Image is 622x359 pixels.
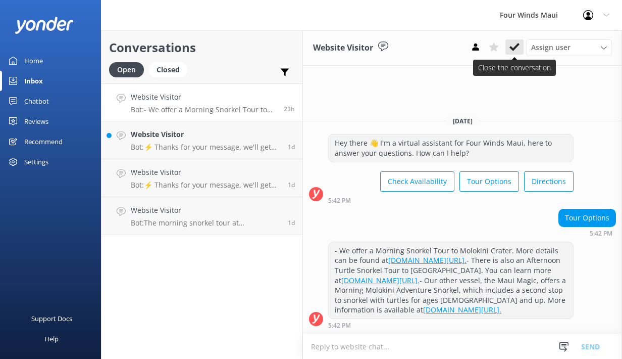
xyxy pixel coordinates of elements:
[109,62,144,77] div: Open
[109,64,149,75] a: Open
[24,71,43,91] div: Inbox
[380,171,454,192] button: Check Availability
[284,105,295,113] span: 05:42pm 17-Aug-2025 (UTC -10:00) Pacific/Honolulu
[328,198,351,204] strong: 5:42 PM
[31,308,72,329] div: Support Docs
[131,205,280,216] h4: Website Visitor
[15,17,73,33] img: yonder-white-logo.png
[44,329,59,349] div: Help
[329,134,573,161] div: Hey there 👋 I'm a virtual assistant for Four Winds Maui, here to answer your questions. How can I...
[531,42,571,53] span: Assign user
[288,181,295,189] span: 09:48am 17-Aug-2025 (UTC -10:00) Pacific/Honolulu
[341,276,420,285] a: [DOMAIN_NAME][URL].
[24,91,49,111] div: Chatbot
[329,242,573,319] div: - We offer a Morning Snorkel Tour to Molokini Crater. More details can be found at - There is als...
[131,105,276,114] p: Bot: - We offer a Morning Snorkel Tour to Molokini Crater. More details can be found at [DOMAIN_N...
[590,231,612,237] strong: 5:42 PM
[447,117,479,125] span: [DATE]
[101,197,302,235] a: Website VisitorBot:The morning snorkel tour at [GEOGRAPHIC_DATA] typically includes about 1.5 hou...
[526,39,612,56] div: Assign User
[131,92,276,103] h4: Website Visitor
[149,62,187,77] div: Closed
[101,83,302,121] a: Website VisitorBot:- We offer a Morning Snorkel Tour to Molokini Crater. More details can be foun...
[101,159,302,197] a: Website VisitorBot:⚡ Thanks for your message, we'll get back to you as soon as we can. Feel free ...
[24,51,43,71] div: Home
[313,41,373,55] h3: Website Visitor
[131,167,280,178] h4: Website Visitor
[109,38,295,57] h2: Conversations
[558,230,616,237] div: 05:42pm 17-Aug-2025 (UTC -10:00) Pacific/Honolulu
[131,143,280,152] p: Bot: ⚡ Thanks for your message, we'll get back to you as soon as we can. Feel free to also call a...
[131,181,280,190] p: Bot: ⚡ Thanks for your message, we'll get back to you as soon as we can. Feel free to also call a...
[288,143,295,151] span: 03:28pm 17-Aug-2025 (UTC -10:00) Pacific/Honolulu
[423,305,501,315] a: [DOMAIN_NAME][URL].
[149,64,192,75] a: Closed
[388,255,467,265] a: [DOMAIN_NAME][URL].
[101,121,302,159] a: Website VisitorBot:⚡ Thanks for your message, we'll get back to you as soon as we can. Feel free ...
[328,322,574,329] div: 05:42pm 17-Aug-2025 (UTC -10:00) Pacific/Honolulu
[524,171,574,192] button: Directions
[24,152,48,172] div: Settings
[131,218,280,228] p: Bot: The morning snorkel tour at [GEOGRAPHIC_DATA] typically includes about 1.5 hours of snorkeli...
[24,111,48,131] div: Reviews
[131,129,280,140] h4: Website Visitor
[328,197,574,204] div: 05:42pm 17-Aug-2025 (UTC -10:00) Pacific/Honolulu
[459,171,519,192] button: Tour Options
[559,209,615,227] div: Tour Options
[328,323,351,329] strong: 5:42 PM
[288,218,295,227] span: 09:16am 17-Aug-2025 (UTC -10:00) Pacific/Honolulu
[24,131,63,152] div: Recommend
